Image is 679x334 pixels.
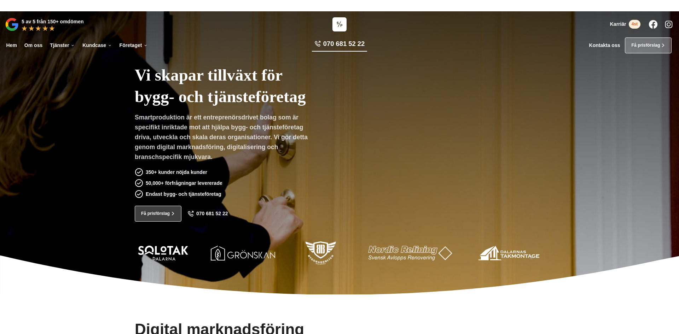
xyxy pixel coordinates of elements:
p: Endast bygg- och tjänsteföretag [146,190,221,198]
p: 50,000+ förfrågningar levererade [146,179,222,187]
span: 070 681 52 22 [323,39,365,48]
p: Vi vann Årets Unga Företagare i Dalarna 2024 – [2,2,677,9]
a: Karriär 4st [610,20,640,29]
a: Företaget [118,37,149,53]
p: 5 av 5 från 150+ omdömen [22,18,83,25]
a: Hem [5,37,18,53]
a: 070 681 52 22 [187,211,228,217]
a: Kundcase [81,37,113,53]
p: Smartproduktion är ett entreprenörsdrivet bolag som är specifikt inriktade mot att hjälpa bygg- o... [135,112,313,164]
a: Tjänster [49,37,76,53]
span: Karriär [610,21,626,27]
span: Få prisförslag [141,210,170,217]
h1: Vi skapar tillväxt för bygg- och tjänsteföretag [135,57,367,112]
a: Kontakta oss [589,42,620,48]
a: Få prisförslag [135,206,181,222]
span: Få prisförslag [631,42,660,49]
p: 350+ kunder nöjda kunder [146,168,207,176]
span: 4st [629,20,640,29]
a: Få prisförslag [625,37,672,53]
a: Om oss [23,37,43,53]
span: 070 681 52 22 [196,211,228,217]
a: Läs pressmeddelandet här! [360,3,418,8]
a: 070 681 52 22 [312,39,367,52]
